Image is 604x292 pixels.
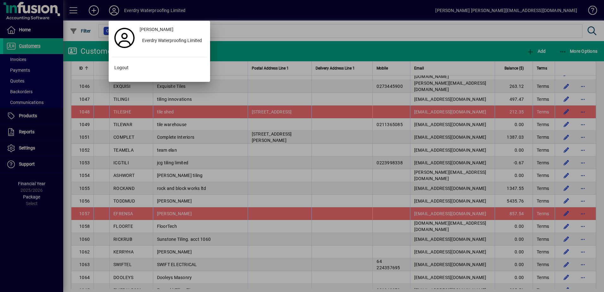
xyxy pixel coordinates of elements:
span: Logout [114,64,129,71]
a: [PERSON_NAME] [137,24,207,35]
button: Everdry Waterproofing Limited [137,35,207,47]
a: Profile [112,32,137,44]
button: Logout [112,62,207,74]
span: [PERSON_NAME] [140,26,173,33]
